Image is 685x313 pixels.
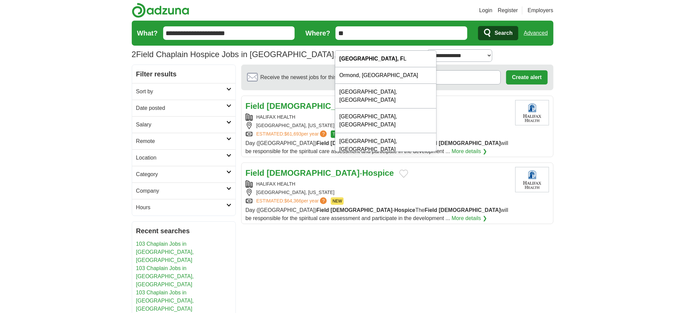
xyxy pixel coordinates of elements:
[528,6,554,15] a: Employers
[132,183,236,199] a: Company
[452,214,487,222] a: More details ❯
[246,168,394,177] a: Field [DEMOGRAPHIC_DATA]-Hospice
[136,187,226,195] h2: Company
[305,28,330,38] label: Where?
[284,198,301,203] span: $64,366
[331,197,344,205] span: NEW
[136,226,231,236] h2: Recent searches
[256,130,328,138] a: ESTIMATED:$61,693per year?
[246,189,510,196] div: [GEOGRAPHIC_DATA], [US_STATE]
[335,133,436,158] div: [GEOGRAPHIC_DATA], [GEOGRAPHIC_DATA]
[256,114,296,120] a: HALIFAX HEALTH
[136,290,194,312] a: 103 Chaplain Jobs in [GEOGRAPHIC_DATA], [GEOGRAPHIC_DATA]
[246,140,509,154] span: Day ([GEOGRAPHIC_DATA]) - The will be responsible for the spiritual care assessment and participa...
[136,265,194,287] a: 103 Chaplain Jobs in [GEOGRAPHIC_DATA], [GEOGRAPHIC_DATA]
[136,154,226,162] h2: Location
[246,168,265,177] strong: Field
[335,84,436,109] div: [GEOGRAPHIC_DATA], [GEOGRAPHIC_DATA]
[320,197,327,204] span: ?
[132,48,136,61] span: 2
[335,109,436,133] div: [GEOGRAPHIC_DATA], [GEOGRAPHIC_DATA]
[132,100,236,116] a: Date posted
[246,101,265,111] strong: Field
[452,147,487,155] a: More details ❯
[136,121,226,129] h2: Salary
[256,197,328,205] a: ESTIMATED:$64,366per year?
[267,168,360,177] strong: [DEMOGRAPHIC_DATA]
[136,203,226,212] h2: Hours
[317,207,329,213] strong: Field
[136,241,194,263] a: 103 Chaplain Jobs in [GEOGRAPHIC_DATA], [GEOGRAPHIC_DATA]
[331,140,392,146] strong: [DEMOGRAPHIC_DATA]
[132,116,236,133] a: Salary
[132,3,189,18] img: Adzuna logo
[320,130,327,137] span: ?
[132,65,236,83] h2: Filter results
[394,207,415,213] strong: Hospice
[335,51,436,67] div: L
[515,167,549,192] img: Halifax Health logo
[136,104,226,112] h2: Date posted
[498,6,518,15] a: Register
[136,170,226,178] h2: Category
[246,101,394,111] a: Field [DEMOGRAPHIC_DATA]-Hospice
[425,207,437,213] strong: Field
[246,122,510,129] div: [GEOGRAPHIC_DATA], [US_STATE]
[524,26,548,40] a: Advanced
[137,28,158,38] label: What?
[317,140,329,146] strong: Field
[335,67,436,84] div: Ormond, [GEOGRAPHIC_DATA]
[136,137,226,145] h2: Remote
[267,101,360,111] strong: [DEMOGRAPHIC_DATA]
[478,26,518,40] button: Search
[261,73,376,81] span: Receive the newest jobs for this search :
[331,130,358,138] span: TOP MATCH
[132,199,236,216] a: Hours
[506,70,547,85] button: Create alert
[339,56,403,62] strong: [GEOGRAPHIC_DATA], F
[132,133,236,149] a: Remote
[362,168,394,177] strong: Hospice
[132,50,423,59] h1: Field Chaplain Hospice Jobs in [GEOGRAPHIC_DATA], [GEOGRAPHIC_DATA]
[399,170,408,178] button: Add to favorite jobs
[246,207,509,221] span: Day ([GEOGRAPHIC_DATA]) - The will be responsible for the spiritual care assessment and participa...
[136,88,226,96] h2: Sort by
[132,166,236,183] a: Category
[495,26,513,40] span: Search
[439,207,501,213] strong: [DEMOGRAPHIC_DATA]
[284,131,301,137] span: $61,693
[479,6,492,15] a: Login
[256,181,296,187] a: HALIFAX HEALTH
[132,83,236,100] a: Sort by
[515,100,549,125] img: Halifax Health logo
[331,207,392,213] strong: [DEMOGRAPHIC_DATA]
[439,140,501,146] strong: [DEMOGRAPHIC_DATA]
[132,149,236,166] a: Location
